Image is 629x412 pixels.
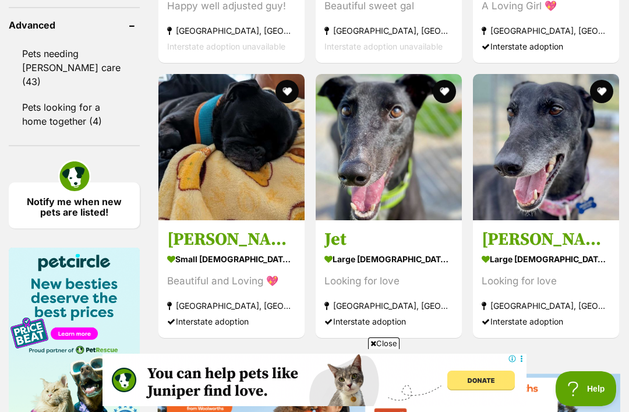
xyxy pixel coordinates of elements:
button: favourite [433,80,456,103]
header: Advanced [9,20,140,30]
span: Interstate adoption unavailable [167,41,285,51]
strong: large [DEMOGRAPHIC_DATA] Dog [324,251,453,268]
h3: [PERSON_NAME] [482,229,610,251]
strong: [GEOGRAPHIC_DATA], [GEOGRAPHIC_DATA] [482,23,610,38]
strong: small [DEMOGRAPHIC_DATA] Dog [167,251,296,268]
strong: [GEOGRAPHIC_DATA], [GEOGRAPHIC_DATA] [482,298,610,314]
span: Close [368,337,400,349]
div: Interstate adoption [324,314,453,330]
div: Interstate adoption [482,314,610,330]
a: Pets looking for a home together (4) [9,95,140,133]
a: [PERSON_NAME] large [DEMOGRAPHIC_DATA] Dog Looking for love [GEOGRAPHIC_DATA], [GEOGRAPHIC_DATA] ... [473,220,619,339]
iframe: Help Scout Beacon - Open [556,371,617,406]
h3: [PERSON_NAME] [167,229,296,251]
div: Looking for love [482,274,610,290]
img: Maggie - Pug Dog [158,74,305,220]
strong: [GEOGRAPHIC_DATA], [GEOGRAPHIC_DATA] [324,298,453,314]
button: favourite [590,80,613,103]
strong: large [DEMOGRAPHIC_DATA] Dog [482,251,610,268]
img: Sabrina - Greyhound Dog [473,74,619,220]
iframe: Advertisement [103,354,526,406]
a: Jet large [DEMOGRAPHIC_DATA] Dog Looking for love [GEOGRAPHIC_DATA], [GEOGRAPHIC_DATA] Interstate... [316,220,462,339]
a: [PERSON_NAME] small [DEMOGRAPHIC_DATA] Dog Beautiful and Loving 💖 [GEOGRAPHIC_DATA], [GEOGRAPHIC_... [158,220,305,339]
span: Interstate adoption unavailable [324,41,443,51]
div: Looking for love [324,274,453,290]
div: Interstate adoption [167,314,296,330]
strong: [GEOGRAPHIC_DATA], [GEOGRAPHIC_DATA] [167,23,296,38]
strong: [GEOGRAPHIC_DATA], [GEOGRAPHIC_DATA] [324,23,453,38]
h3: Jet [324,229,453,251]
div: Interstate adoption [482,38,610,54]
strong: [GEOGRAPHIC_DATA], [GEOGRAPHIC_DATA] [167,298,296,314]
a: Notify me when new pets are listed! [9,182,140,228]
button: favourite [275,80,299,103]
a: Pets needing [PERSON_NAME] care (43) [9,41,140,94]
img: Jet - Greyhound Dog [316,74,462,220]
div: Beautiful and Loving 💖 [167,274,296,290]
